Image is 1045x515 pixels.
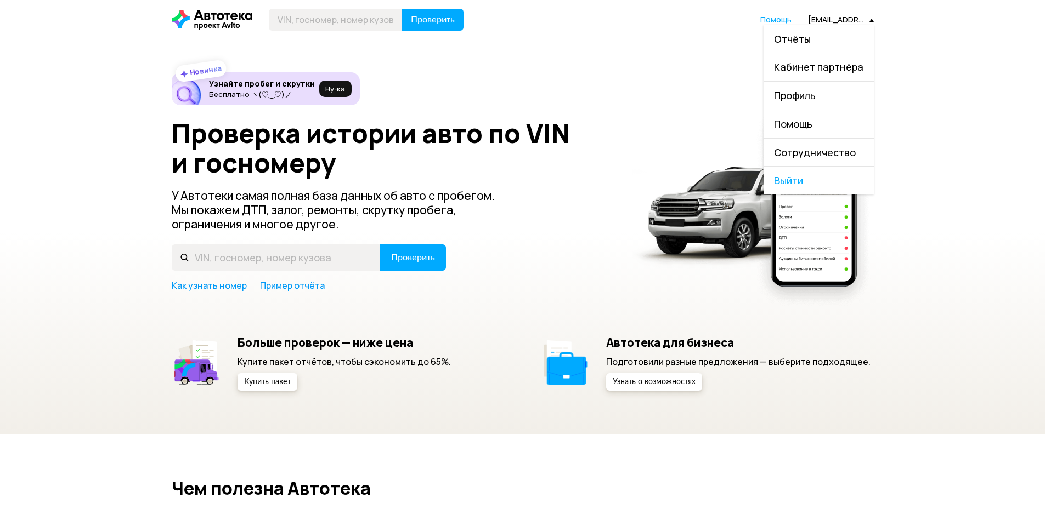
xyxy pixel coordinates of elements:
[172,244,381,271] input: VIN, госномер, номер кузова
[764,110,874,138] a: Помощь
[764,139,874,167] a: Сотрудничество
[606,373,702,391] button: Узнать о возможностях
[613,378,696,386] span: Узнать о возможностях
[209,79,315,89] h6: Узнайте пробег и скрутки
[774,146,856,159] span: Сотрудничество
[238,356,451,368] p: Купите пакет отчётов, чтобы сэкономить до 65%.
[260,279,325,291] a: Пример отчёта
[380,244,446,271] button: Проверить
[764,53,874,81] a: Кабинет партнёра
[238,335,451,350] h5: Больше проверок — ниже цена
[774,32,811,45] span: Отчёты
[808,14,874,25] div: [EMAIL_ADDRESS][DOMAIN_NAME]
[209,90,315,99] p: Бесплатно ヽ(♡‿♡)ノ
[606,356,871,368] p: Подготовили разные предложения — выберите подходящее.
[189,63,222,77] strong: Новинка
[172,478,874,498] h2: Чем полезна Автотека
[760,14,792,25] a: Помощь
[764,167,874,194] span: Выйти
[402,9,464,31] button: Проверить
[172,188,513,231] p: У Автотеки самая полная база данных об авто с пробегом. Мы покажем ДТП, залог, ремонты, скрутку п...
[172,279,247,291] a: Как узнать номер
[764,25,874,53] a: Отчёты
[411,15,455,24] span: Проверить
[774,60,863,73] span: Кабинет партнёра
[391,253,435,262] span: Проверить
[172,118,618,178] h1: Проверка истории авто по VIN и госномеру
[774,117,812,130] span: Помощь
[606,335,871,350] h5: Автотека для бизнеса
[764,82,874,110] a: Профиль
[774,89,816,102] span: Профиль
[325,84,345,93] span: Ну‑ка
[244,378,291,386] span: Купить пакет
[269,9,403,31] input: VIN, госномер, номер кузова
[238,373,297,391] button: Купить пакет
